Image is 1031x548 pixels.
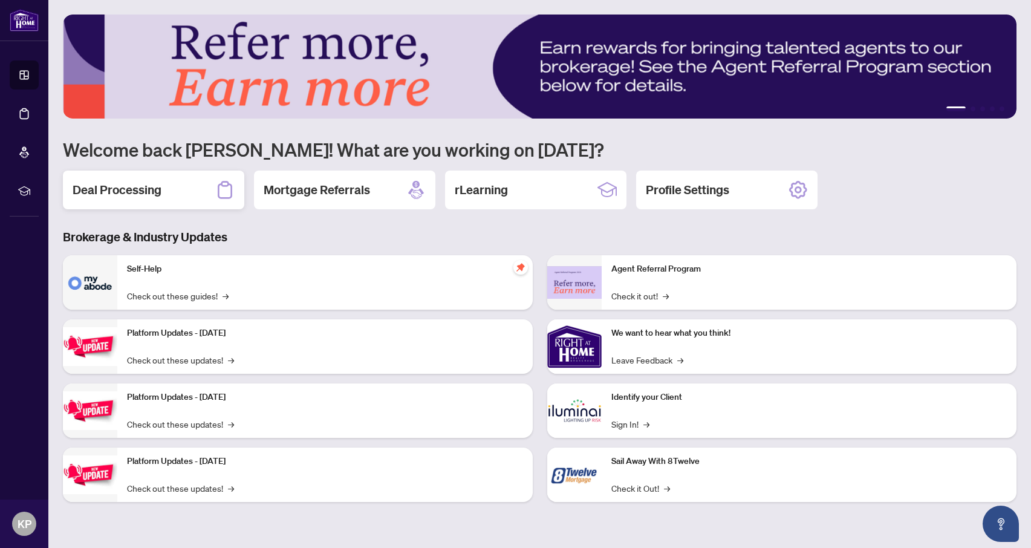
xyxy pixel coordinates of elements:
[455,181,508,198] h2: rLearning
[228,353,234,367] span: →
[611,263,1007,276] p: Agent Referral Program
[611,455,1007,468] p: Sail Away With 8Twelve
[547,448,602,502] img: Sail Away With 8Twelve
[127,263,523,276] p: Self-Help
[611,417,649,431] a: Sign In!→
[63,229,1016,246] h3: Brokerage & Industry Updates
[127,327,523,340] p: Platform Updates - [DATE]
[946,106,966,111] button: 1
[547,266,602,299] img: Agent Referral Program
[547,383,602,438] img: Identify your Client
[18,515,31,532] span: KP
[228,481,234,495] span: →
[643,417,649,431] span: →
[980,106,985,111] button: 3
[646,181,729,198] h2: Profile Settings
[63,255,117,310] img: Self-Help
[677,353,683,367] span: →
[10,9,39,31] img: logo
[264,181,370,198] h2: Mortgage Referrals
[228,417,234,431] span: →
[63,138,1016,161] h1: Welcome back [PERSON_NAME]! What are you working on [DATE]?
[547,319,602,374] img: We want to hear what you think!
[611,327,1007,340] p: We want to hear what you think!
[513,260,528,275] span: pushpin
[983,506,1019,542] button: Open asap
[127,391,523,404] p: Platform Updates - [DATE]
[63,15,1016,119] img: Slide 0
[611,481,670,495] a: Check it Out!→
[63,455,117,494] img: Platform Updates - June 23, 2025
[127,289,229,302] a: Check out these guides!→
[611,289,669,302] a: Check it out!→
[73,181,161,198] h2: Deal Processing
[63,391,117,429] img: Platform Updates - July 8, 2025
[127,455,523,468] p: Platform Updates - [DATE]
[990,106,995,111] button: 4
[611,353,683,367] a: Leave Feedback→
[1000,106,1004,111] button: 5
[127,481,234,495] a: Check out these updates!→
[611,391,1007,404] p: Identify your Client
[223,289,229,302] span: →
[971,106,975,111] button: 2
[664,481,670,495] span: →
[63,327,117,365] img: Platform Updates - July 21, 2025
[663,289,669,302] span: →
[127,353,234,367] a: Check out these updates!→
[127,417,234,431] a: Check out these updates!→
